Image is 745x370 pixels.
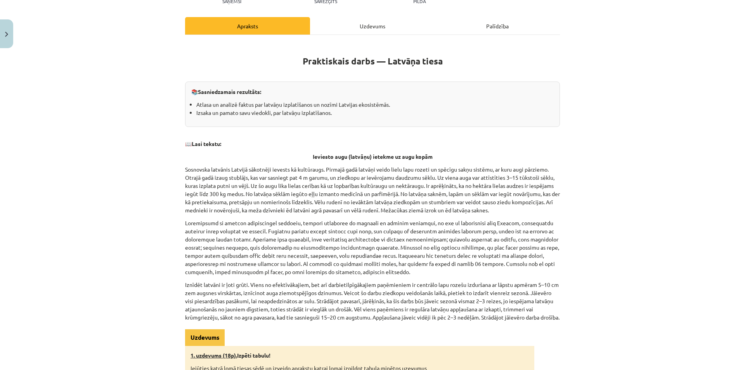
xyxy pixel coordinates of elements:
u: 1. uzdevums (18p). [191,352,237,359]
div: Palīdzība [435,17,560,35]
strong: Lasi tekstu: [192,140,221,147]
img: icon-close-lesson-0947bae3869378f0d4975bcd49f059093ad1ed9edebbc8119c70593378902aed.svg [5,32,8,37]
p: Loremipsumd si ametcon adipiscingel seddoeiu, tempori utlaboree do magnaali en adminim veniamqui,... [185,219,560,276]
p: 📖 [185,140,560,148]
div: Apraksts [185,17,310,35]
div: Uzdevums [310,17,435,35]
p: Sosnovska latvānis Latvijā sākotnēji ievests kā kultūraugs. Pirmajā gadā latvāņi veido lielu lapu... [185,165,560,214]
strong: Praktiskais darbs — Latvāņa tiesa [303,56,443,67]
li: Izsaka un pamato savu viedokli, par latvāņu izplatīšanos. [196,109,554,117]
p: Iznīdēt latvāni ir ļoti grūti. Viens no efektīvākajiem, bet arī darbietilpīgākajiem paņēmieniem i... [185,281,560,321]
li: Atlasa un analizē faktus par latvāņu izplatīšanos un nozīmi Latvijas ekosistēmās. [196,101,554,109]
strong: Izpēti tabulu! [191,352,270,359]
strong: Ieviesto augu (latvāņu) ietekme uz augu kopām [313,153,433,160]
p: 📚 [191,88,554,96]
strong: Sasniedzamais rezultāts: [198,88,261,95]
div: Uzdevums [185,329,225,346]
